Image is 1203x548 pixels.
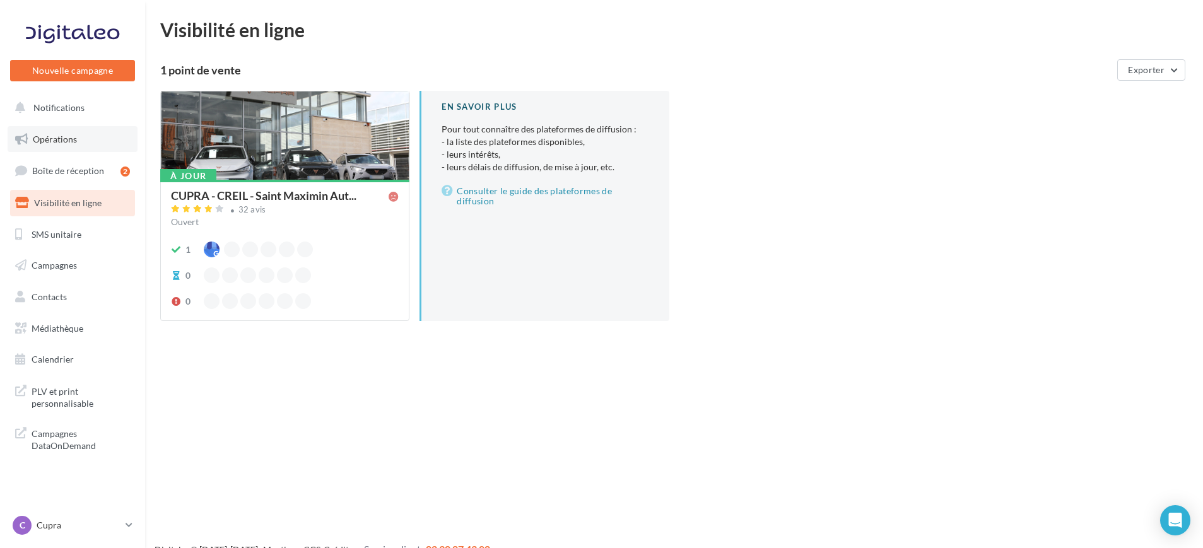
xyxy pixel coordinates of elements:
[171,216,199,227] span: Ouvert
[33,102,85,113] span: Notifications
[120,166,130,177] div: 2
[32,260,77,271] span: Campagnes
[442,136,648,148] li: - la liste des plateformes disponibles,
[32,354,74,364] span: Calendrier
[1117,59,1185,81] button: Exporter
[34,197,102,208] span: Visibilité en ligne
[8,284,138,310] a: Contacts
[185,295,191,308] div: 0
[20,519,25,532] span: C
[442,123,648,173] p: Pour tout connaître des plateformes de diffusion :
[442,161,648,173] li: - leurs délais de diffusion, de mise à jour, etc.
[8,252,138,279] a: Campagnes
[8,157,138,184] a: Boîte de réception2
[32,228,81,239] span: SMS unitaire
[171,190,356,201] span: CUPRA - CREIL - Saint Maximin Aut...
[8,378,138,415] a: PLV et print personnalisable
[160,20,1188,39] div: Visibilité en ligne
[238,206,266,214] div: 32 avis
[160,64,1112,76] div: 1 point de vente
[32,291,67,302] span: Contacts
[8,221,138,248] a: SMS unitaire
[171,203,399,218] a: 32 avis
[32,383,130,410] span: PLV et print personnalisable
[8,420,138,457] a: Campagnes DataOnDemand
[185,243,191,256] div: 1
[8,346,138,373] a: Calendrier
[37,519,120,532] p: Cupra
[32,425,130,452] span: Campagnes DataOnDemand
[8,126,138,153] a: Opérations
[1160,505,1190,535] div: Open Intercom Messenger
[10,60,135,81] button: Nouvelle campagne
[10,513,135,537] a: C Cupra
[442,184,648,209] a: Consulter le guide des plateformes de diffusion
[32,165,104,176] span: Boîte de réception
[442,101,648,113] div: En savoir plus
[1128,64,1165,75] span: Exporter
[185,269,191,282] div: 0
[8,190,138,216] a: Visibilité en ligne
[8,315,138,342] a: Médiathèque
[8,95,132,121] button: Notifications
[33,134,77,144] span: Opérations
[442,148,648,161] li: - leurs intérêts,
[32,323,83,334] span: Médiathèque
[160,169,216,183] div: À jour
